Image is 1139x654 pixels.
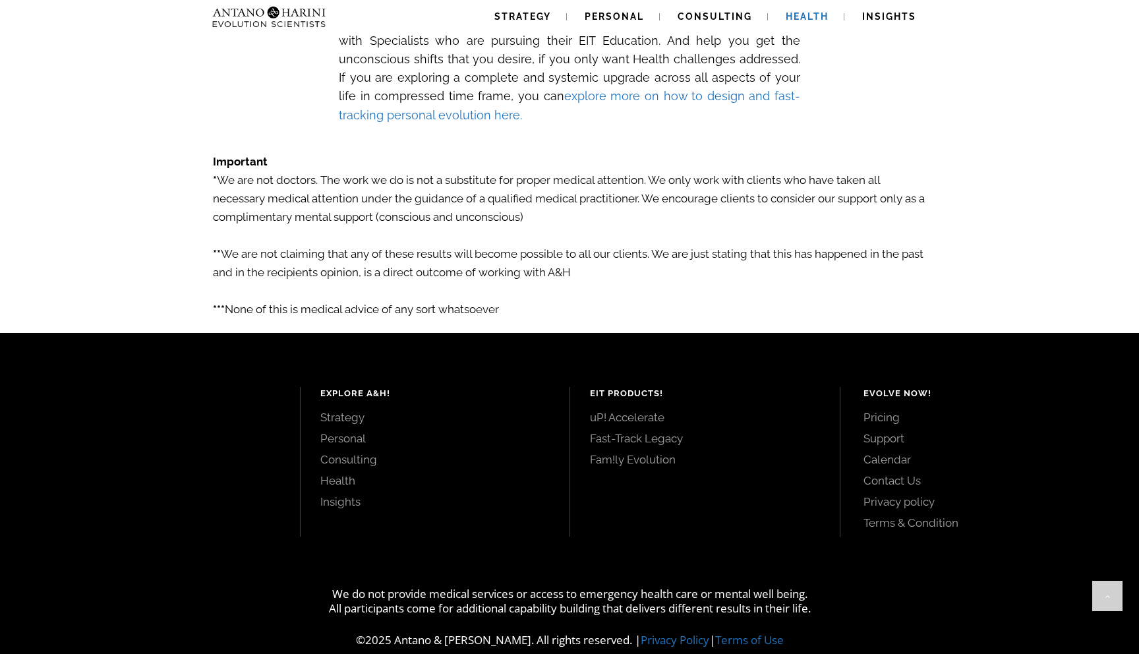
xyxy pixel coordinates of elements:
span: Strategy [494,11,551,22]
strong: Important [213,155,268,168]
a: Consulting [320,452,550,467]
span: Health [786,11,829,22]
p: None of this is medical advice of any sort whatsoever [213,282,926,318]
a: Strategy [320,410,550,425]
a: Terms & Condition [863,516,1110,530]
p: We are not doctors. The work we do is not a substitute for proper medical attention. We only work... [213,171,926,226]
a: Terms of Use [715,632,784,647]
a: Personal [320,431,550,446]
a: Insights [320,494,550,509]
p: We are not claiming that any of these results will become possible to all our clients. We are jus... [213,226,926,282]
a: Health [320,473,550,488]
span: Personal [585,11,644,22]
h4: EIT Products! [590,387,820,400]
a: uP! Accelerate [590,410,820,425]
a: Privacy Policy [641,632,709,647]
h4: Evolve Now! [863,387,1110,400]
a: Support [863,431,1110,446]
span: Insights [862,11,916,22]
span: However, as a social obligation, and out of goodwill we can connect you directly with Specialists... [339,15,800,122]
a: explore more on how to design and fast-tracking personal evolution here. [339,89,800,121]
a: Privacy policy [863,494,1110,509]
a: Fast-Track Legacy [590,431,820,446]
a: Fam!ly Evolution [590,452,820,467]
a: Calendar [863,452,1110,467]
h4: Explore A&H! [320,387,550,400]
a: Contact Us [863,473,1110,488]
span: Consulting [678,11,752,22]
a: Pricing [863,410,1110,425]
